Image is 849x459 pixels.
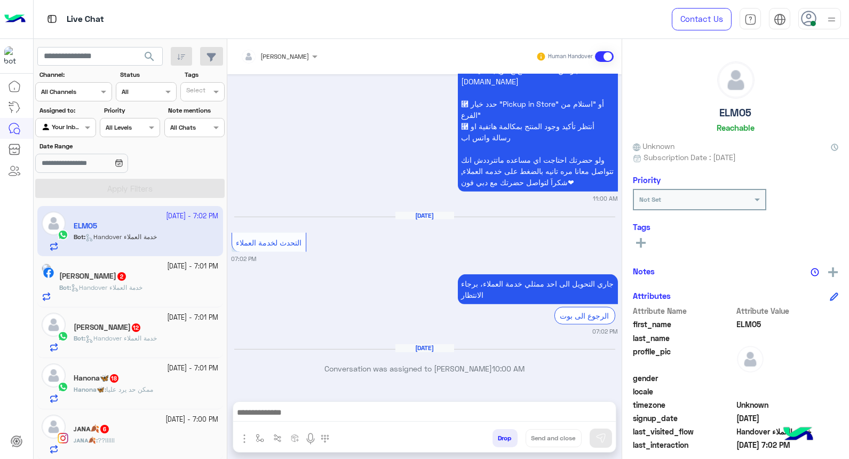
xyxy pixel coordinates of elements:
[74,374,120,383] h5: Hanona🦋
[269,429,287,447] button: Trigger scenario
[720,107,752,119] h5: ELMO5
[168,106,223,115] label: Note mentions
[825,13,838,26] img: profile
[261,52,310,60] span: [PERSON_NAME]
[42,264,51,273] img: picture
[395,212,454,219] h6: [DATE]
[168,363,219,374] small: [DATE] - 7:01 PM
[42,313,66,337] img: defaultAdmin.png
[287,429,304,447] button: create order
[85,334,157,342] span: Handover خدمة العملاء
[110,374,118,383] span: 18
[633,439,735,450] span: last_interaction
[74,385,105,393] span: Hanona🦋
[35,179,225,198] button: Apply Filters
[737,373,839,384] span: null
[493,429,518,447] button: Drop
[811,268,819,276] img: notes
[596,433,606,444] img: send message
[74,334,85,342] b: :
[737,399,839,410] span: Unknown
[104,106,159,115] label: Priority
[120,70,175,80] label: Status
[458,16,618,192] p: 7/4/2025, 11:00 AM
[633,333,735,344] span: last_name
[774,13,786,26] img: tab
[42,363,66,387] img: defaultAdmin.png
[256,434,264,442] img: select flow
[74,436,98,444] b: :
[39,70,111,80] label: Channel:
[4,46,23,66] img: 1403182699927242
[251,429,269,447] button: select flow
[737,319,839,330] span: ELMO5
[185,85,205,98] div: Select
[744,13,757,26] img: tab
[137,47,163,70] button: search
[117,272,126,281] span: 2
[58,382,68,392] img: WhatsApp
[593,327,618,336] small: 07:02 PM
[737,413,839,424] span: 2025-04-06T22:36:20.383Z
[737,346,764,373] img: defaultAdmin.png
[42,415,66,439] img: defaultAdmin.png
[58,433,68,444] img: Instagram
[633,140,675,152] span: Unknown
[232,363,618,374] p: Conversation was assigned to [PERSON_NAME]
[593,194,618,203] small: 11:00 AM
[548,52,593,61] small: Human Handover
[526,429,582,447] button: Send and close
[554,307,615,325] div: الرجوع الى بوت
[492,364,525,373] span: 10:00 AM
[59,283,69,291] span: Bot
[737,305,839,316] span: Attribute Value
[45,12,59,26] img: tab
[4,8,26,30] img: Logo
[717,123,755,132] h6: Reachable
[185,70,224,80] label: Tags
[737,386,839,397] span: null
[238,432,251,445] img: send attachment
[633,266,655,276] h6: Notes
[672,8,732,30] a: Contact Us
[633,399,735,410] span: timezone
[718,62,754,98] img: defaultAdmin.png
[168,262,219,272] small: [DATE] - 7:01 PM
[633,426,735,437] span: last_visited_flow
[737,439,839,450] span: 2025-10-10T16:02:05.875Z
[321,434,329,443] img: make a call
[43,267,54,278] img: Facebook
[59,272,127,281] h5: Mohamed Abdelaziz
[633,175,661,185] h6: Priority
[74,424,110,433] h5: ᴊᴀɴᴀ🍂
[71,283,142,291] span: Handover خدمة العملاء
[106,385,153,393] span: ممكن حد يرد عليا
[100,425,109,433] span: 6
[59,283,71,291] b: :
[395,344,454,352] h6: [DATE]
[633,413,735,424] span: signup_date
[166,415,219,425] small: [DATE] - 7:00 PM
[74,334,84,342] span: Bot
[67,12,104,27] p: Live Chat
[644,152,736,163] span: Subscription Date : [DATE]
[740,8,761,30] a: tab
[98,436,115,444] span: ??!!!!!!
[39,141,159,151] label: Date Range
[232,255,257,263] small: 07:02 PM
[39,106,94,115] label: Assigned to:
[633,222,838,232] h6: Tags
[639,195,661,203] b: Not Set
[737,426,839,437] span: Handover خدمة العملاء
[828,267,838,277] img: add
[74,436,96,444] span: ᴊᴀɴᴀ🍂
[633,305,735,316] span: Attribute Name
[633,319,735,330] span: first_name
[291,434,299,442] img: create order
[633,386,735,397] span: locale
[458,274,618,304] p: 10/10/2025, 7:02 PM
[304,432,317,445] img: send voice note
[633,291,671,300] h6: Attributes
[273,434,282,442] img: Trigger scenario
[74,385,106,393] b: :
